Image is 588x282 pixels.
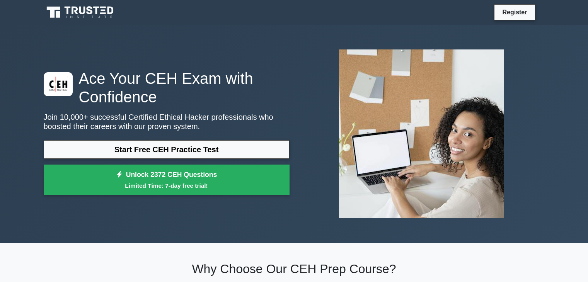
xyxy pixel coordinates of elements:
[498,7,532,17] a: Register
[44,69,290,106] h1: Ace Your CEH Exam with Confidence
[44,140,290,159] a: Start Free CEH Practice Test
[53,181,280,190] small: Limited Time: 7-day free trial!
[44,165,290,195] a: Unlock 2372 CEH QuestionsLimited Time: 7-day free trial!
[44,112,290,131] p: Join 10,000+ successful Certified Ethical Hacker professionals who boosted their careers with our...
[44,262,545,276] h2: Why Choose Our CEH Prep Course?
